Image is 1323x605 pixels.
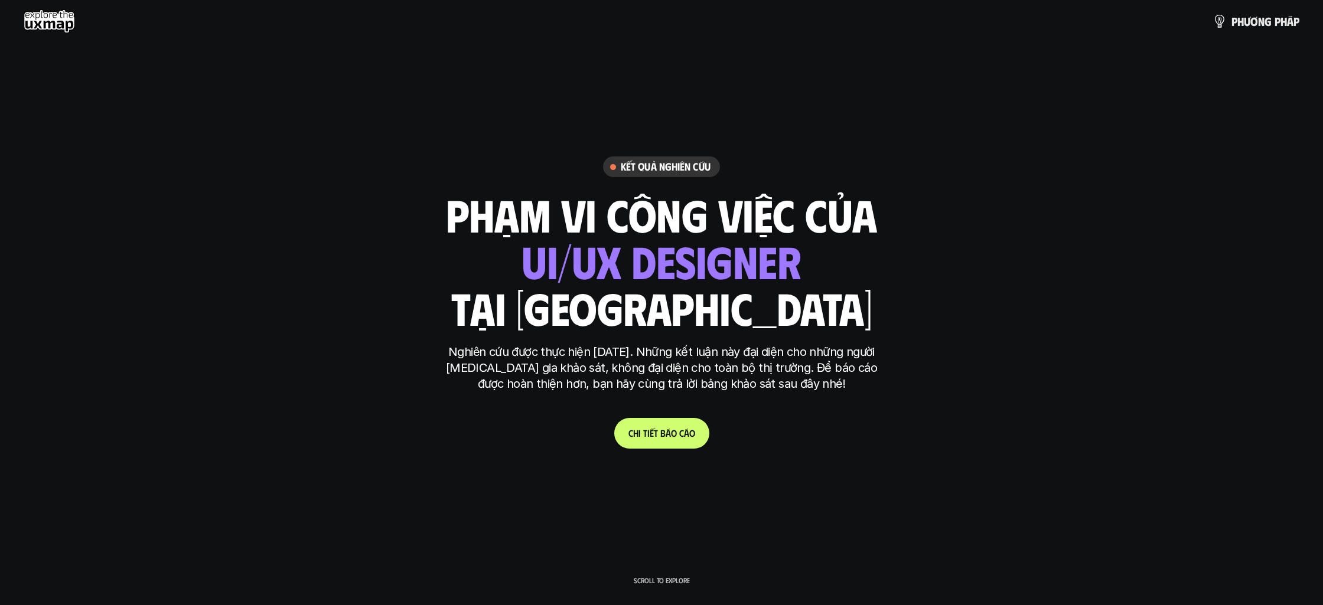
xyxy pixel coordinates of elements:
span: ư [1244,15,1250,28]
span: h [1237,15,1244,28]
span: i [647,427,650,439]
span: ơ [1250,15,1258,28]
h6: Kết quả nghiên cứu [621,160,711,174]
span: ế [650,427,654,439]
p: Scroll to explore [634,576,690,584]
span: h [1280,15,1287,28]
span: á [666,427,671,439]
h1: tại [GEOGRAPHIC_DATA] [451,283,872,332]
span: C [628,427,633,439]
span: t [654,427,658,439]
span: i [638,427,641,439]
span: p [1231,15,1237,28]
h1: phạm vi công việc của [446,189,877,239]
span: o [689,427,695,439]
span: t [643,427,647,439]
span: h [633,427,638,439]
p: Nghiên cứu được thực hiện [DATE]. Những kết luận này đại diện cho những người [MEDICAL_DATA] gia ... [440,344,883,392]
span: n [1258,15,1265,28]
span: á [684,427,689,439]
a: phươngpháp [1213,9,1299,33]
span: á [1287,15,1293,28]
span: c [679,427,684,439]
span: o [671,427,677,439]
span: p [1293,15,1299,28]
span: g [1265,15,1272,28]
span: p [1275,15,1280,28]
a: Chitiếtbáocáo [614,418,709,449]
span: b [660,427,666,439]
